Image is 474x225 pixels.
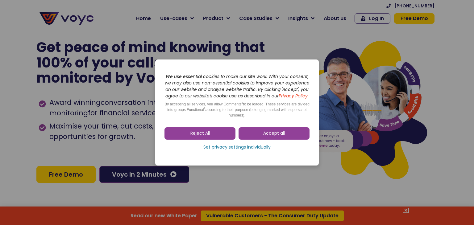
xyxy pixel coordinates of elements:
[190,130,210,137] span: Reject All
[279,93,308,99] a: Privacy Policy
[239,127,310,140] a: Accept all
[164,127,235,140] a: Reject All
[204,107,205,110] sup: 2
[203,144,271,150] span: Set privacy settings individually
[165,73,310,99] i: We use essential cookies to make our site work. With your consent, we may also use non-essential ...
[164,143,310,152] a: Set privacy settings individually
[164,102,310,117] span: By accepting all services, you allow Comments to be loaded. These services are divided into group...
[263,130,285,137] span: Accept all
[242,101,243,104] sup: 2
